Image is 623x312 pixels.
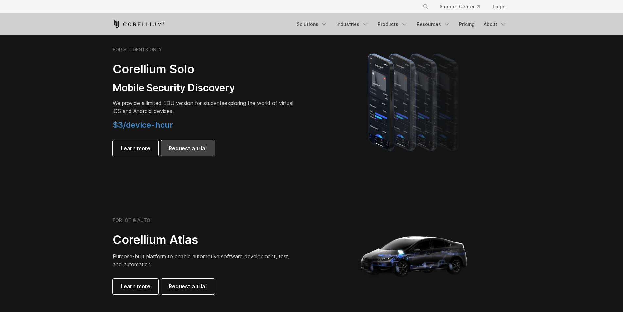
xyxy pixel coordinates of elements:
[480,18,511,30] a: About
[113,232,296,247] h2: Corellium Atlas
[113,99,296,115] p: exploring the world of virtual iOS and Android devices.
[113,253,289,267] span: Purpose-built platform to enable automotive software development, test, and automation.
[413,18,454,30] a: Resources
[121,144,150,152] span: Learn more
[415,1,511,12] div: Navigation Menu
[161,140,215,156] a: Request a trial
[355,44,474,159] img: A lineup of four iPhone models becoming more gradient and blurred
[113,100,224,106] span: We provide a limited EDU version for students
[293,18,511,30] div: Navigation Menu
[113,217,150,223] h6: FOR IOT & AUTO
[113,140,158,156] a: Learn more
[488,1,511,12] a: Login
[161,279,215,294] a: Request a trial
[374,18,411,30] a: Products
[434,1,485,12] a: Support Center
[455,18,478,30] a: Pricing
[293,18,331,30] a: Solutions
[420,1,432,12] button: Search
[113,47,162,53] h6: FOR STUDENTS ONLY
[113,279,158,294] a: Learn more
[121,283,150,290] span: Learn more
[113,62,296,77] h2: Corellium Solo
[169,283,207,290] span: Request a trial
[333,18,372,30] a: Industries
[113,82,296,94] h3: Mobile Security Discovery
[113,20,165,28] a: Corellium Home
[113,120,173,130] span: $3/device-hour
[169,144,207,152] span: Request a trial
